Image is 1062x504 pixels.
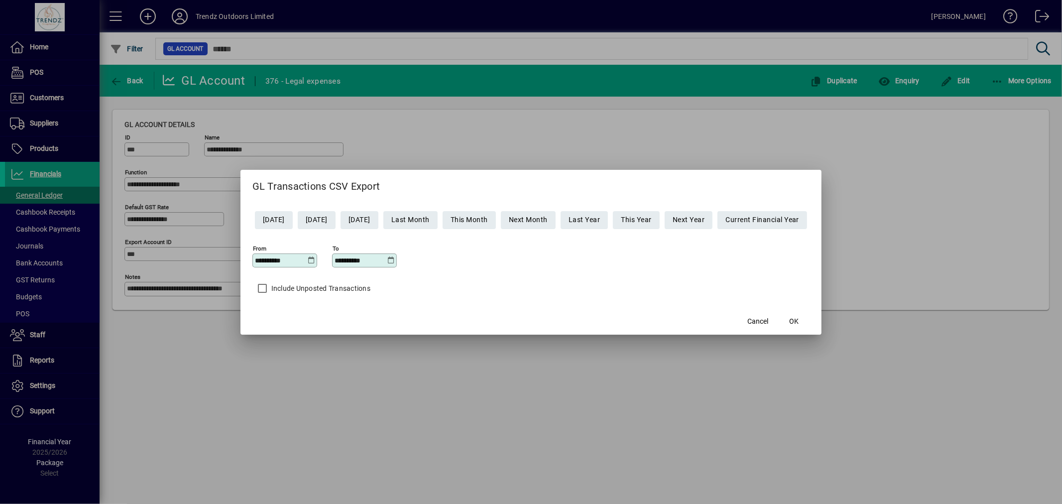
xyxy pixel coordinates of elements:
[725,212,799,228] span: Current Financial Year
[451,212,488,228] span: This Month
[778,313,810,331] button: OK
[240,170,822,199] h2: GL Transactions CSV Export
[665,211,713,229] button: Next Year
[391,212,430,228] span: Last Month
[269,283,370,293] label: Include Unposted Transactions
[306,212,328,228] span: [DATE]
[621,212,652,228] span: This Year
[255,211,293,229] button: [DATE]
[349,212,370,228] span: [DATE]
[298,211,336,229] button: [DATE]
[561,211,608,229] button: Last Year
[673,212,705,228] span: Next Year
[717,211,807,229] button: Current Financial Year
[443,211,496,229] button: This Month
[613,211,660,229] button: This Year
[747,316,768,327] span: Cancel
[263,212,285,228] span: [DATE]
[509,212,548,228] span: Next Month
[341,211,378,229] button: [DATE]
[501,211,556,229] button: Next Month
[789,316,799,327] span: OK
[742,313,774,331] button: Cancel
[333,245,339,252] mat-label: To
[253,245,266,252] mat-label: From
[569,212,600,228] span: Last Year
[383,211,438,229] button: Last Month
